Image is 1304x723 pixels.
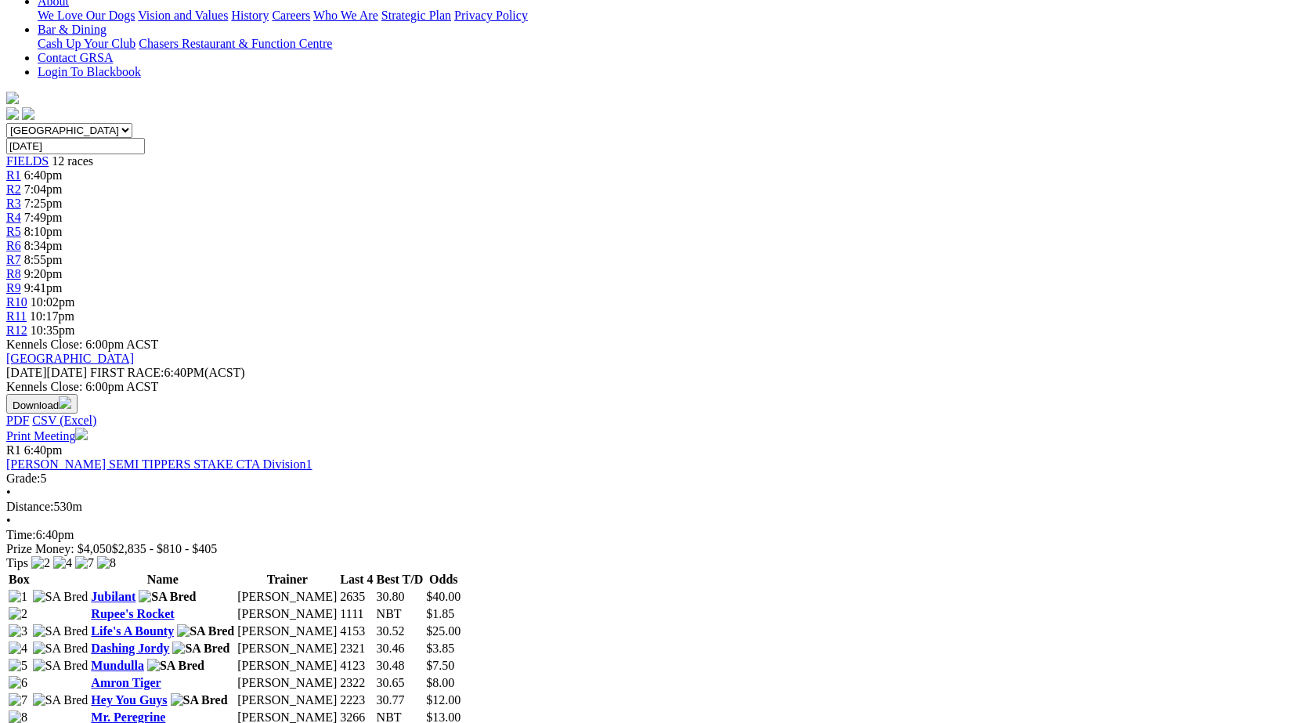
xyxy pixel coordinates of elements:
a: R3 [6,197,21,210]
a: Login To Blackbook [38,65,141,78]
span: $1.85 [426,607,454,620]
img: 8 [97,556,116,570]
td: 30.80 [376,589,424,605]
th: Odds [425,572,461,587]
span: 6:40PM(ACST) [90,366,245,379]
span: 8:34pm [24,239,63,252]
img: SA Bred [177,624,234,638]
span: FIRST RACE: [90,366,164,379]
a: R10 [6,295,27,309]
td: [PERSON_NAME] [237,658,338,674]
div: 6:40pm [6,528,1298,542]
div: About [38,9,1298,23]
span: 6:40pm [24,443,63,457]
img: facebook.svg [6,107,19,120]
span: 10:17pm [30,309,74,323]
a: [PERSON_NAME] SEMI TIPPERS STAKE CTA Division1 [6,457,312,471]
td: 2635 [339,589,374,605]
th: Last 4 [339,572,374,587]
a: Life's A Bounty [91,624,174,638]
span: 7:04pm [24,183,63,196]
td: 30.77 [376,692,424,708]
a: FIELDS [6,154,49,168]
img: 6 [9,676,27,690]
img: twitter.svg [22,107,34,120]
img: 4 [9,642,27,656]
a: Rupee's Rocket [91,607,174,620]
a: Jubilant [91,590,135,603]
span: 10:35pm [31,324,75,337]
a: R4 [6,211,21,224]
div: Bar & Dining [38,37,1298,51]
span: [DATE] [6,366,87,379]
td: 2322 [339,675,374,691]
img: SA Bred [33,659,88,673]
span: 7:25pm [24,197,63,210]
a: Bar & Dining [38,23,107,36]
a: R5 [6,225,21,238]
td: 30.46 [376,641,424,656]
input: Select date [6,138,145,154]
a: Vision and Values [138,9,228,22]
span: [DATE] [6,366,47,379]
img: 7 [75,556,94,570]
td: 2321 [339,641,374,656]
img: logo-grsa-white.png [6,92,19,104]
span: $25.00 [426,624,461,638]
img: SA Bred [172,642,229,656]
span: Box [9,573,30,586]
img: 5 [9,659,27,673]
span: 8:55pm [24,253,63,266]
span: $12.00 [426,693,461,707]
span: Grade: [6,472,41,485]
span: 7:49pm [24,211,63,224]
img: SA Bred [33,590,88,604]
img: printer.svg [75,428,88,440]
span: $8.00 [426,676,454,689]
div: Prize Money: $4,050 [6,542,1298,556]
td: 4123 [339,658,374,674]
a: R12 [6,324,27,337]
img: SA Bred [171,693,228,707]
a: Contact GRSA [38,51,113,64]
a: PDF [6,414,29,427]
img: SA Bred [139,590,196,604]
span: R1 [6,443,21,457]
div: Kennels Close: 6:00pm ACST [6,380,1298,394]
a: Strategic Plan [381,9,451,22]
th: Trainer [237,572,338,587]
span: R6 [6,239,21,252]
span: Time: [6,528,36,541]
a: R2 [6,183,21,196]
span: 8:10pm [24,225,63,238]
td: 30.48 [376,658,424,674]
span: Tips [6,556,28,569]
span: • [6,514,11,527]
a: R7 [6,253,21,266]
img: 1 [9,590,27,604]
a: CSV (Excel) [32,414,96,427]
span: $40.00 [426,590,461,603]
button: Download [6,394,78,414]
img: 7 [9,693,27,707]
img: 2 [31,556,50,570]
a: Print Meeting [6,429,88,443]
div: 530m [6,500,1298,514]
div: Download [6,414,1298,428]
td: [PERSON_NAME] [237,675,338,691]
span: $3.85 [426,642,454,655]
a: Hey You Guys [91,693,167,707]
img: SA Bred [33,693,88,707]
td: [PERSON_NAME] [237,692,338,708]
a: Chasers Restaurant & Function Centre [139,37,332,50]
span: Distance: [6,500,53,513]
img: SA Bred [147,659,204,673]
a: Who We Are [313,9,378,22]
td: 30.65 [376,675,424,691]
a: R8 [6,267,21,280]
